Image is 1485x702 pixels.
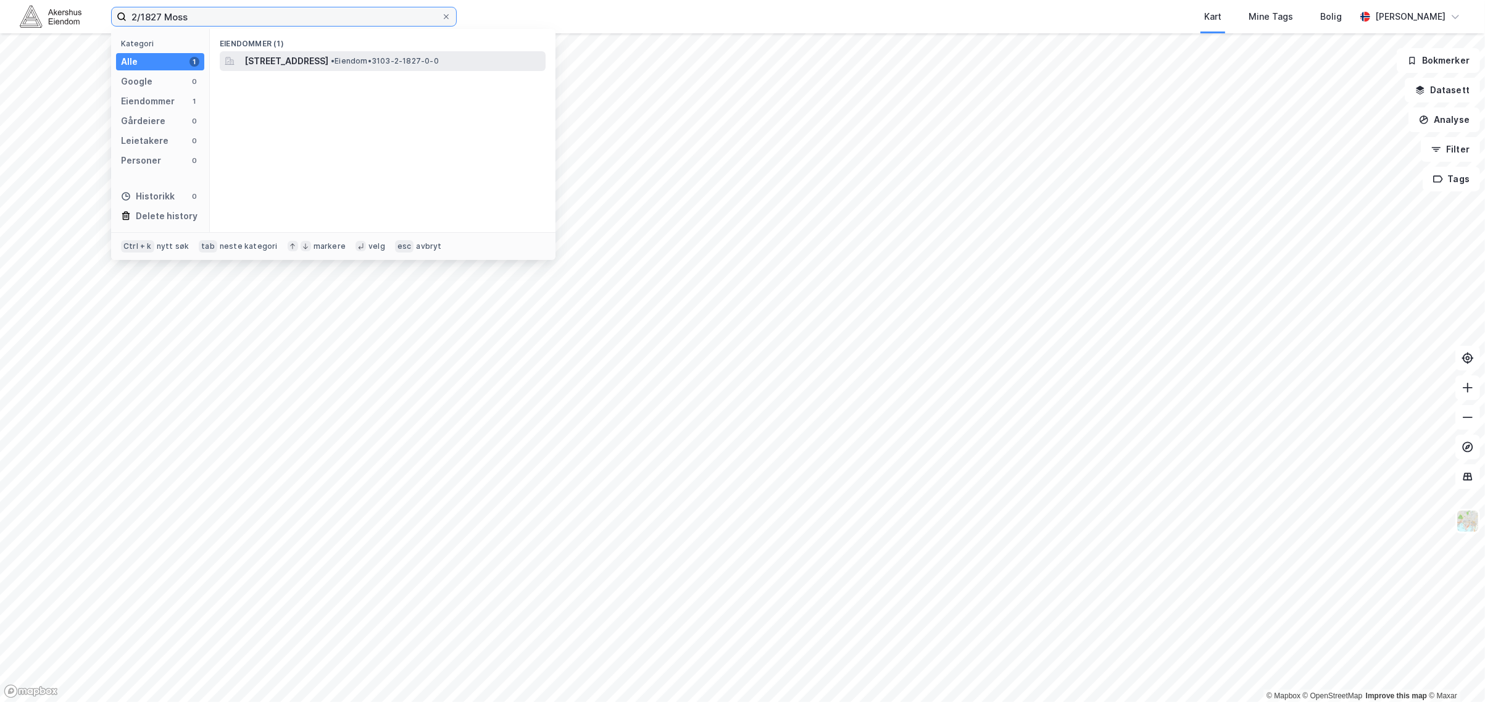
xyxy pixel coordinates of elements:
[121,54,138,69] div: Alle
[189,77,199,86] div: 0
[314,241,346,251] div: markere
[121,114,165,128] div: Gårdeiere
[127,7,441,26] input: Søk på adresse, matrikkel, gårdeiere, leietakere eller personer
[1267,692,1300,700] a: Mapbox
[1366,692,1427,700] a: Improve this map
[1423,167,1480,191] button: Tags
[199,240,217,253] div: tab
[1249,9,1293,24] div: Mine Tags
[210,29,555,51] div: Eiendommer (1)
[1397,48,1480,73] button: Bokmerker
[1375,9,1445,24] div: [PERSON_NAME]
[189,96,199,106] div: 1
[189,191,199,201] div: 0
[331,56,439,66] span: Eiendom • 3103-2-1827-0-0
[1456,509,1479,533] img: Z
[1320,9,1342,24] div: Bolig
[1408,107,1480,132] button: Analyse
[331,56,335,65] span: •
[20,6,81,27] img: akershus-eiendom-logo.9091f326c980b4bce74ccdd9f866810c.svg
[121,39,204,48] div: Kategori
[189,136,199,146] div: 0
[1405,78,1480,102] button: Datasett
[121,133,168,148] div: Leietakere
[1421,137,1480,162] button: Filter
[121,189,175,204] div: Historikk
[368,241,385,251] div: velg
[121,74,152,89] div: Google
[244,54,328,69] span: [STREET_ADDRESS]
[189,156,199,165] div: 0
[157,241,189,251] div: nytt søk
[1423,643,1485,702] div: Kontrollprogram for chat
[1204,9,1221,24] div: Kart
[189,116,199,126] div: 0
[220,241,278,251] div: neste kategori
[121,240,154,253] div: Ctrl + k
[136,209,198,224] div: Delete history
[189,57,199,67] div: 1
[4,684,58,698] a: Mapbox homepage
[121,153,161,168] div: Personer
[1423,643,1485,702] iframe: Chat Widget
[1303,692,1363,700] a: OpenStreetMap
[121,94,175,109] div: Eiendommer
[416,241,441,251] div: avbryt
[395,240,414,253] div: esc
